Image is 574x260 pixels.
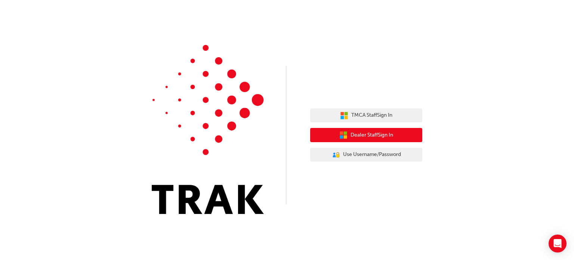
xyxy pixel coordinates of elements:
[310,128,422,142] button: Dealer StaffSign In
[343,150,401,159] span: Use Username/Password
[310,148,422,162] button: Use Username/Password
[310,108,422,123] button: TMCA StaffSign In
[351,131,393,140] span: Dealer Staff Sign In
[152,45,264,214] img: Trak
[549,235,567,253] div: Open Intercom Messenger
[351,111,392,120] span: TMCA Staff Sign In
